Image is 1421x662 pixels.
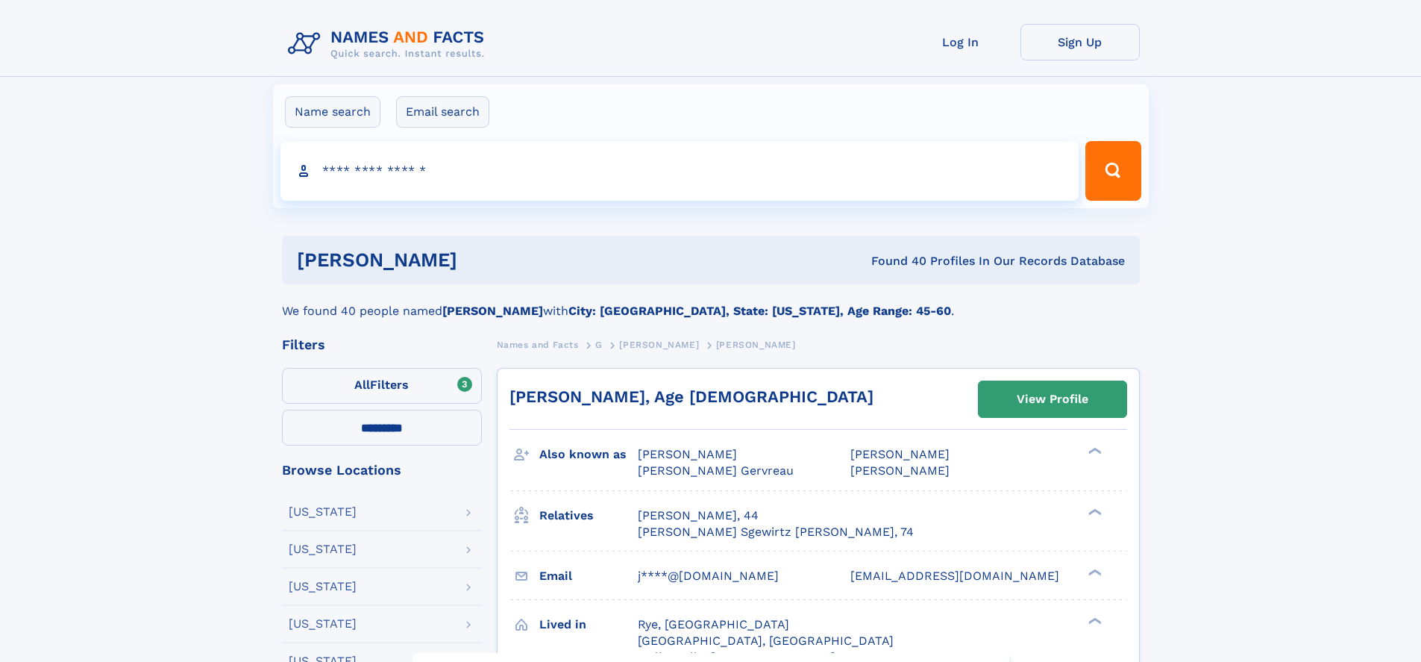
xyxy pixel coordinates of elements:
[850,463,950,478] span: [PERSON_NAME]
[850,447,950,461] span: [PERSON_NAME]
[289,506,357,518] div: [US_STATE]
[716,340,796,350] span: [PERSON_NAME]
[442,304,543,318] b: [PERSON_NAME]
[539,442,638,467] h3: Also known as
[282,368,482,404] label: Filters
[638,447,737,461] span: [PERSON_NAME]
[289,581,357,593] div: [US_STATE]
[289,618,357,630] div: [US_STATE]
[638,463,794,478] span: [PERSON_NAME] Gervreau
[285,96,380,128] label: Name search
[1017,382,1088,416] div: View Profile
[282,284,1140,320] div: We found 40 people named with .
[396,96,489,128] label: Email search
[282,463,482,477] div: Browse Locations
[297,251,665,269] h1: [PERSON_NAME]
[282,24,497,64] img: Logo Names and Facts
[595,335,603,354] a: G
[638,508,759,524] a: [PERSON_NAME], 44
[1085,141,1141,201] button: Search Button
[619,340,699,350] span: [PERSON_NAME]
[509,387,873,406] a: [PERSON_NAME], Age [DEMOGRAPHIC_DATA]
[282,338,482,352] div: Filters
[354,378,370,392] span: All
[568,304,951,318] b: City: [GEOGRAPHIC_DATA], State: [US_STATE], Age Range: 45-60
[1085,616,1102,625] div: ❯
[595,340,603,350] span: G
[289,543,357,555] div: [US_STATE]
[638,617,789,631] span: Rye, [GEOGRAPHIC_DATA]
[619,335,699,354] a: [PERSON_NAME]
[539,612,638,637] h3: Lived in
[539,563,638,589] h3: Email
[638,524,914,540] a: [PERSON_NAME] Sgewirtz [PERSON_NAME], 74
[1085,446,1102,456] div: ❯
[638,634,894,648] span: [GEOGRAPHIC_DATA], [GEOGRAPHIC_DATA]
[1085,507,1102,516] div: ❯
[979,381,1126,417] a: View Profile
[1085,567,1102,577] div: ❯
[1020,24,1140,60] a: Sign Up
[280,141,1079,201] input: search input
[901,24,1020,60] a: Log In
[539,503,638,528] h3: Relatives
[850,569,1059,583] span: [EMAIL_ADDRESS][DOMAIN_NAME]
[664,253,1125,269] div: Found 40 Profiles In Our Records Database
[497,335,579,354] a: Names and Facts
